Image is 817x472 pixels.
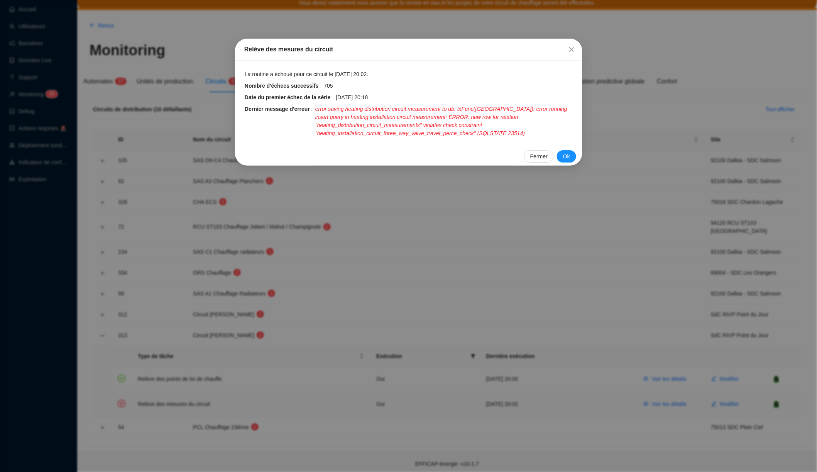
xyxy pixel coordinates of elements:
[245,94,331,100] strong: Date du premier échec de la série
[557,150,576,163] button: Ok
[336,93,368,102] span: [DATE] 20:18
[524,150,553,163] button: Fermer
[565,46,578,53] span: Fermer
[245,83,319,89] strong: Nombre d'échecs successifs
[568,46,575,53] span: close
[530,153,547,161] span: Fermer
[244,45,573,54] div: Relève des mesures du circuit
[324,82,333,90] span: 705
[245,106,310,112] strong: Dernier message d'erreur
[563,153,570,161] span: Ok
[565,43,578,56] button: Close
[245,70,368,78] span: La routine a échoué pour ce circuit le [DATE] 20:02.
[315,105,573,138] span: error saving heating distribution circuit measurement to db: txFunc([GEOGRAPHIC_DATA]): error run...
